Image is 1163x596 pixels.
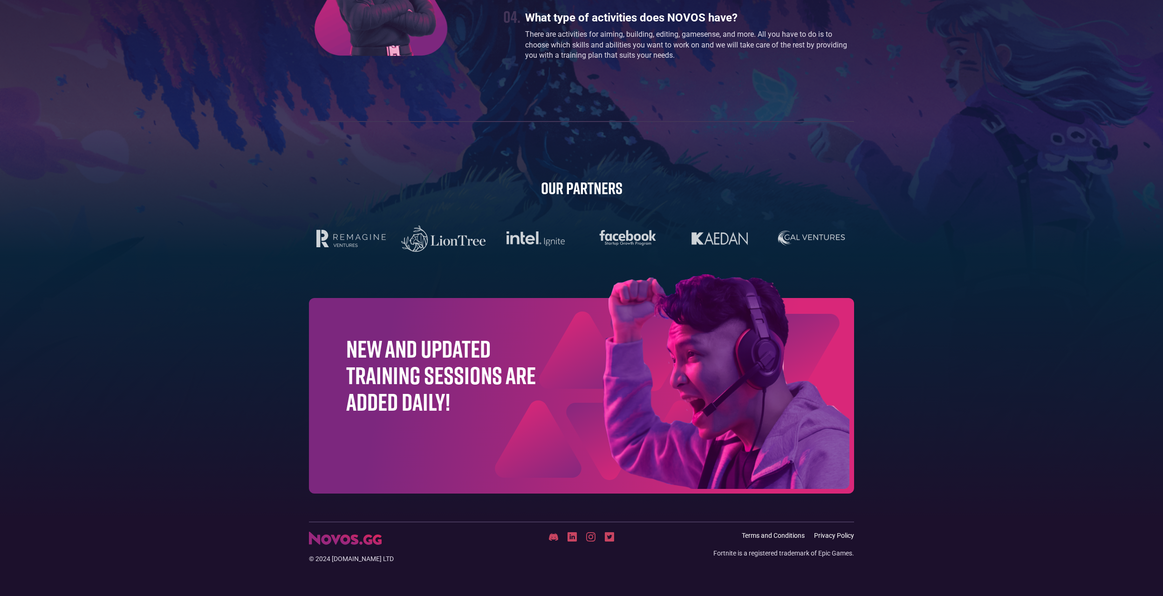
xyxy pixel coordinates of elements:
h1: New and updated training sessions are added daily! [346,335,536,415]
a: Terms and Conditions [742,532,805,540]
h3: What type of activities does NOVOS have? [525,11,854,25]
p: There are activities for aiming, building, editing, gamesense, and more. All you have to do is to... [525,29,854,61]
a: Privacy Policy [814,532,854,540]
h2: Our Partners [309,178,854,198]
div: © 2024 [DOMAIN_NAME] LTD [309,554,491,563]
div: Fortnite is a registered trademark of Epic Games. [713,549,854,558]
div: 04. [503,7,520,27]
